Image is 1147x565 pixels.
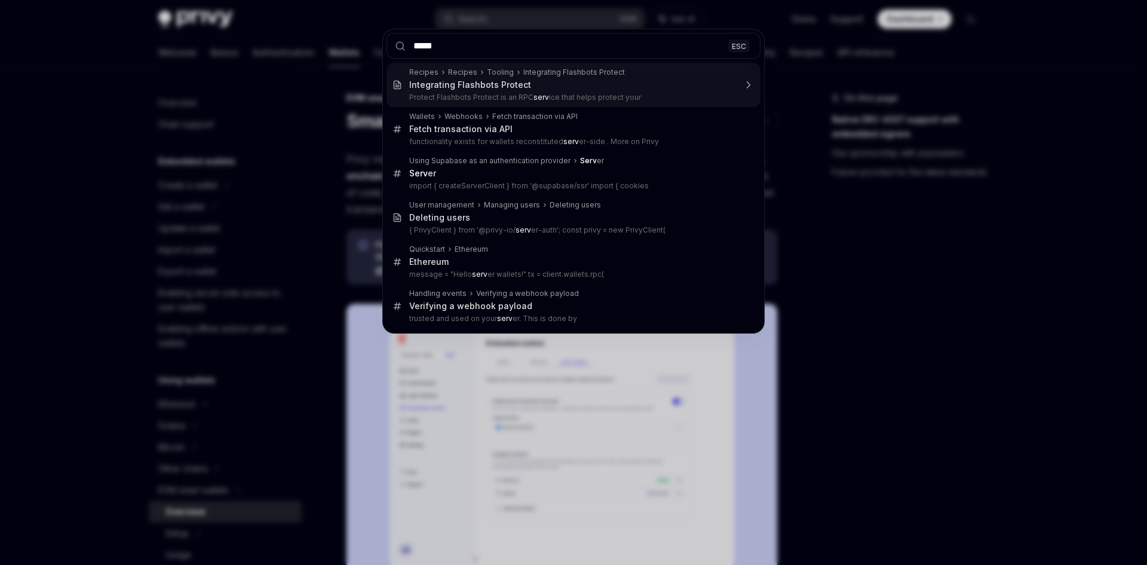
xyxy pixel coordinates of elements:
[484,200,540,210] div: Managing users
[492,112,578,121] div: Fetch transaction via API
[409,270,735,279] p: message = "Hello er wallets!" tx = client.wallets.rpc(
[487,68,514,77] div: Tooling
[409,314,735,323] p: trusted and used on your er. This is done by
[409,137,735,146] p: functionality exists for wallets reconstituted er-side . More on Privy
[533,93,549,102] b: serv
[409,256,449,267] div: Ethereum
[409,93,735,102] p: Protect Flashbots Protect is an RPC ice that helps protect your
[497,314,513,323] b: serv
[409,68,438,77] div: Recipes
[409,168,436,179] div: er
[409,301,532,311] div: Verifying a webhook payload
[409,289,467,298] div: Handling events
[563,137,579,146] b: serv
[409,156,571,166] div: Using Supabase as an authentication provider
[409,212,470,223] div: Deleting users
[409,181,735,191] p: import { createServerClient } from '@supabase/ssr' import { cookies
[455,245,488,254] div: Ethereum
[523,68,625,77] div: Integrating Flashbots Protect
[409,168,428,178] b: Serv
[580,156,597,165] b: Serv
[476,289,579,298] div: Verifying a webhook payload
[409,225,735,235] p: { PrivyClient } from '@privy-io/ er-auth'; const privy = new PrivyClient(
[409,200,474,210] div: User management
[409,245,445,254] div: Quickstart
[728,39,750,52] div: ESC
[444,112,483,121] div: Webhooks
[409,112,435,121] div: Wallets
[409,80,531,90] div: Integrating Flashbots Protect
[516,225,531,234] b: serv
[550,200,601,210] div: Deleting users
[472,270,487,279] b: serv
[580,156,604,166] div: er
[448,68,477,77] div: Recipes
[409,124,513,135] div: Fetch transaction via API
